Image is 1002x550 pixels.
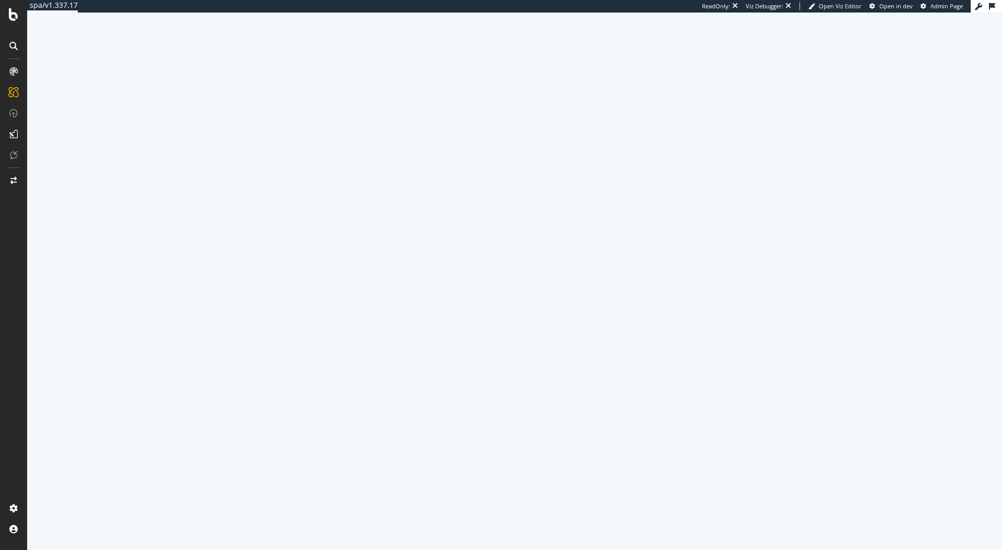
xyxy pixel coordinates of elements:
[808,2,862,10] a: Open Viz Editor
[879,2,913,10] span: Open in dev
[477,254,552,292] div: animation
[921,2,963,10] a: Admin Page
[931,2,963,10] span: Admin Page
[819,2,862,10] span: Open Viz Editor
[746,2,783,10] div: Viz Debugger:
[869,2,913,10] a: Open in dev
[702,2,730,10] div: ReadOnly:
